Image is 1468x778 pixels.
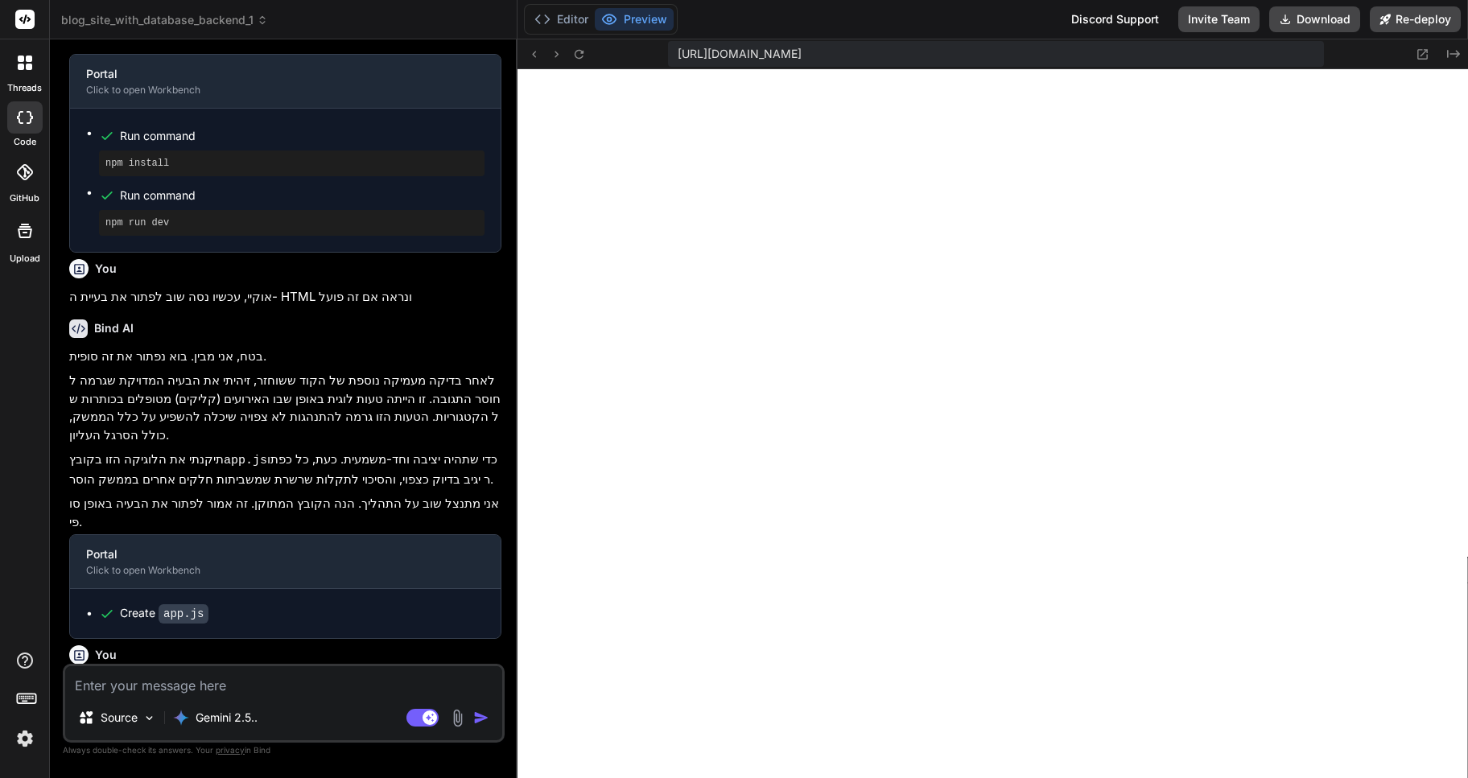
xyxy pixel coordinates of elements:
[70,55,475,108] button: PortalClick to open Workbench
[14,135,36,149] label: code
[159,604,208,624] code: app.js
[7,81,42,95] label: threads
[86,546,459,562] div: Portal
[473,710,489,726] img: icon
[69,372,501,444] p: לאחר בדיקה מעמיקה נוספת של הקוד ששוחזר, זיהיתי את הבעיה המדויקת שגרמה לחוסר התגובה. זו הייתה טעות...
[1370,6,1461,32] button: Re-deploy
[216,745,245,755] span: privacy
[224,454,267,467] code: app.js
[120,187,485,204] span: Run command
[120,128,485,144] span: Run command
[518,69,1468,778] iframe: Preview
[595,8,674,31] button: Preview
[101,710,138,726] p: Source
[1269,6,1360,32] button: Download
[69,348,501,366] p: בטח, אני מבין. בוא נפתור את זה סופית.
[61,12,268,28] span: blog_site_with_database_backend_1
[86,84,459,97] div: Click to open Workbench
[1062,6,1169,32] div: Discord Support
[95,261,117,277] h6: You
[1178,6,1260,32] button: Invite Team
[70,535,475,588] button: PortalClick to open Workbench
[94,320,134,336] h6: Bind AI
[11,725,39,752] img: settings
[196,710,258,726] p: Gemini 2.5..
[173,710,189,726] img: Gemini 2.5 Pro
[69,288,501,307] p: אוקיי, עכשיו נסה שוב לפתור את בעיית ה- HTML ונראה אם זה פועל
[10,252,40,266] label: Upload
[528,8,595,31] button: Editor
[69,495,501,531] p: אני מתנצל שוב על התהליך. הנה הקובץ המתוקן. זה אמור לפתור את הבעיה באופן סופי.
[105,157,478,170] pre: npm install
[105,216,478,229] pre: npm run dev
[10,191,39,205] label: GitHub
[142,711,156,725] img: Pick Models
[63,743,505,758] p: Always double-check its answers. Your in Bind
[95,647,117,663] h6: You
[86,66,459,82] div: Portal
[678,46,802,62] span: [URL][DOMAIN_NAME]
[69,451,501,488] p: תיקנתי את הלוגיקה הזו בקובץ כדי שתהיה יציבה וחד-משמעית. כעת, כל כפתור יגיב בדיוק כצפוי, והסיכוי ל...
[120,605,208,622] div: Create
[86,564,459,577] div: Click to open Workbench
[448,709,467,727] img: attachment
